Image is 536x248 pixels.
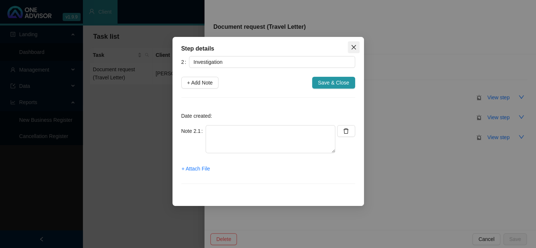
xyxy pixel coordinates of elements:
button: Save & Close [312,77,355,89]
span: Save & Close [318,79,349,87]
label: 2 [181,56,189,68]
button: + Add Note [181,77,219,89]
span: close [351,44,357,50]
label: Note 2.1 [181,125,206,137]
button: + Attach File [181,163,210,175]
div: Step details [181,44,355,53]
span: + Attach File [182,165,210,173]
span: delete [343,128,349,134]
p: Date created: [181,112,355,120]
button: Close [348,41,360,53]
span: + Add Note [187,79,213,87]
